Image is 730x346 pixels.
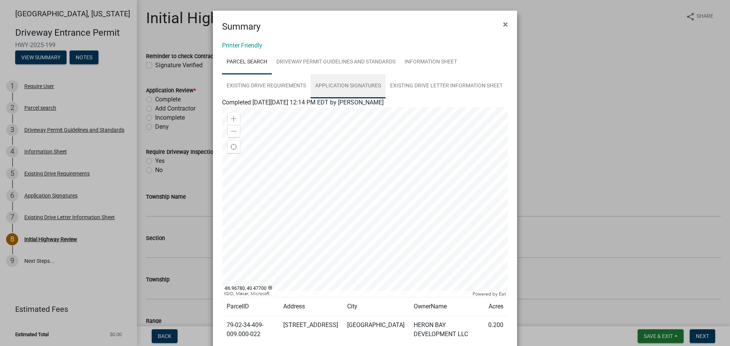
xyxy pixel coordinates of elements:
[471,291,508,297] div: Powered by
[400,50,462,74] a: Information Sheet
[343,316,409,344] td: [GEOGRAPHIC_DATA]
[386,74,507,98] a: Existing Drive Letter Information Sheet
[228,141,240,153] div: Find my location
[503,19,508,30] span: ×
[228,113,240,125] div: Zoom in
[484,297,508,316] td: Acres
[272,50,400,74] a: Driveway Permit Guidelines and Standards
[222,291,471,297] div: IGIO, Maxar, Microsoft
[222,50,272,74] a: Parcel search
[409,316,484,344] td: HERON BAY DEVELOPMENT LLC
[222,74,311,98] a: Existing Drive Requirements
[343,297,409,316] td: City
[222,297,279,316] td: ParcelID
[222,42,262,49] a: Printer Friendly
[409,297,484,316] td: OwnerName
[499,291,506,297] a: Esri
[497,14,514,35] button: Close
[311,74,386,98] a: Application Signatures
[484,316,508,344] td: 0.200
[222,316,279,344] td: 79-02-34-409-009.000-022
[279,316,343,344] td: [STREET_ADDRESS]
[279,297,343,316] td: Address
[222,99,384,106] span: Completed [DATE][DATE] 12:14 PM EDT by [PERSON_NAME]
[222,20,260,33] h4: Summary
[228,125,240,137] div: Zoom out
